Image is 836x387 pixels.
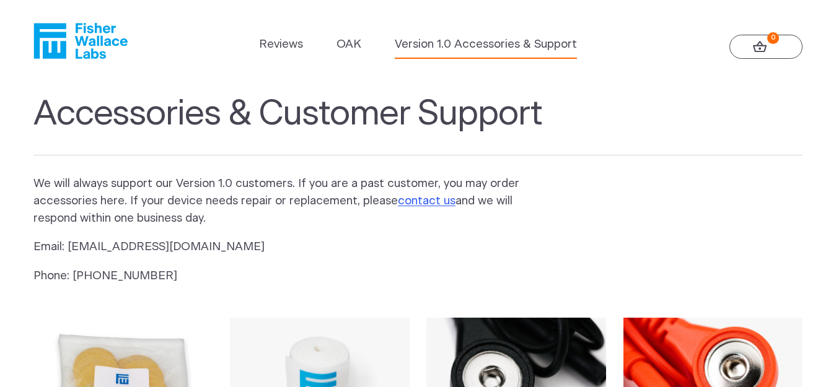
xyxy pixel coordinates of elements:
[395,36,577,53] a: Version 1.0 Accessories & Support
[33,175,539,227] p: We will always support our Version 1.0 customers. If you are a past customer, you may order acces...
[398,195,455,207] a: contact us
[33,23,128,59] a: Fisher Wallace
[33,238,539,256] p: Email: [EMAIL_ADDRESS][DOMAIN_NAME]
[259,36,303,53] a: Reviews
[33,93,803,155] h1: Accessories & Customer Support
[337,36,361,53] a: OAK
[33,267,539,285] p: Phone: [PHONE_NUMBER]
[767,32,779,44] strong: 0
[729,35,803,59] a: 0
